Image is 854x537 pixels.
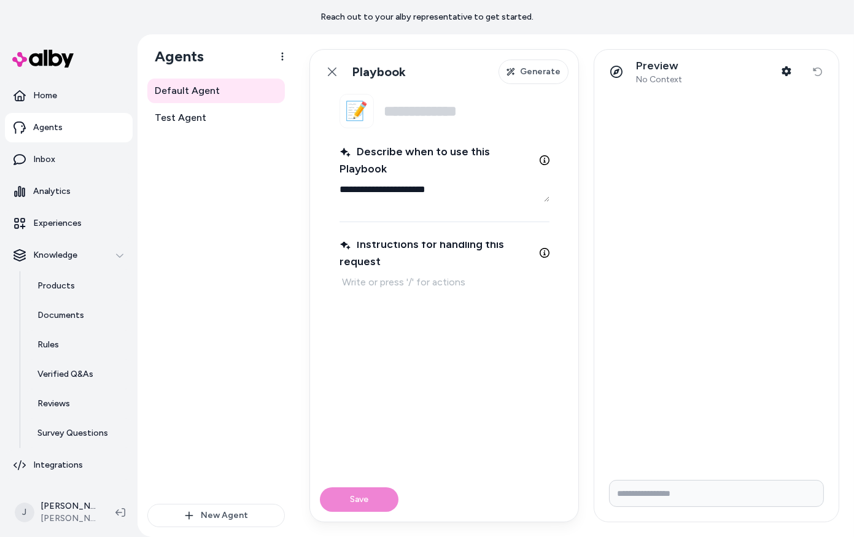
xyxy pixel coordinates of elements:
[320,11,534,23] p: Reach out to your alby representative to get started.
[25,330,133,360] a: Rules
[33,459,83,471] p: Integrations
[33,153,55,166] p: Inbox
[25,389,133,419] a: Reviews
[5,241,133,270] button: Knowledge
[147,504,285,527] button: New Agent
[37,368,93,381] p: Verified Q&As
[520,66,561,78] span: Generate
[37,309,84,322] p: Documents
[37,427,108,439] p: Survey Questions
[155,83,220,98] span: Default Agent
[37,280,75,292] p: Products
[25,271,133,301] a: Products
[636,74,682,85] span: No Context
[340,143,535,177] span: Describe when to use this Playbook
[499,60,569,84] button: Generate
[41,512,96,525] span: [PERSON_NAME] Prod
[609,480,824,507] input: Write your prompt here
[33,249,77,261] p: Knowledge
[155,110,206,125] span: Test Agent
[25,301,133,330] a: Documents
[147,106,285,130] a: Test Agent
[33,122,63,134] p: Agents
[41,500,96,512] p: [PERSON_NAME]
[5,209,133,238] a: Experiences
[7,493,106,532] button: J[PERSON_NAME][PERSON_NAME] Prod
[5,450,133,480] a: Integrations
[33,217,82,230] p: Experiences
[145,47,204,66] h1: Agents
[15,503,34,522] span: J
[5,145,133,174] a: Inbox
[340,236,535,270] span: Instructions for handling this request
[5,113,133,142] a: Agents
[340,94,374,128] button: 📝
[33,90,57,102] p: Home
[5,177,133,206] a: Analytics
[33,185,71,198] p: Analytics
[12,50,74,68] img: alby Logo
[25,360,133,389] a: Verified Q&As
[147,79,285,103] a: Default Agent
[37,339,59,351] p: Rules
[25,419,133,448] a: Survey Questions
[5,81,133,110] a: Home
[37,398,70,410] p: Reviews
[636,59,682,73] p: Preview
[352,64,406,80] h1: Playbook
